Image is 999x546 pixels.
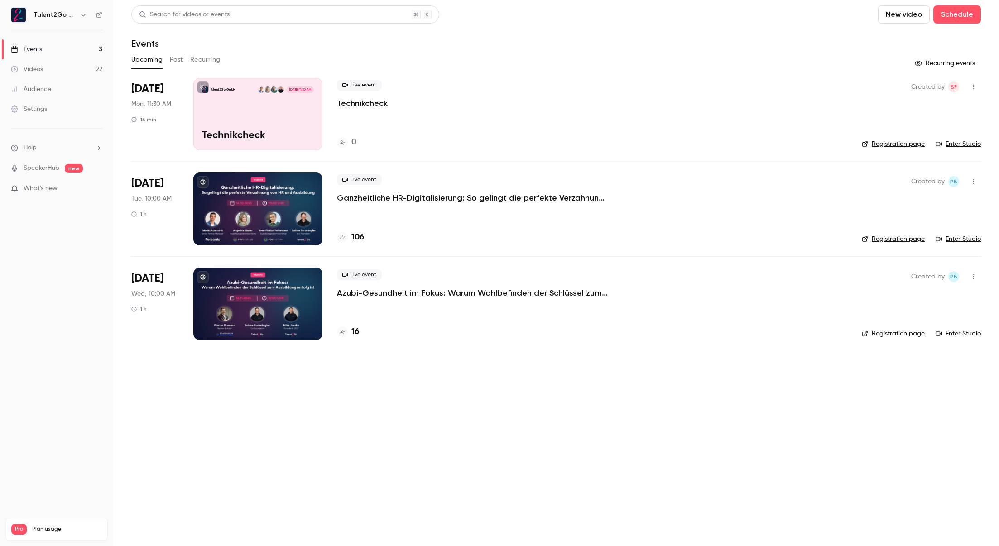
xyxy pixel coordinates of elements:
[337,98,388,109] a: Technikcheck
[131,211,147,218] div: 1 h
[278,86,284,93] img: Sabine Furtwängler
[337,174,382,185] span: Live event
[948,176,959,187] span: Pascal Blot
[862,235,925,244] a: Registration page
[862,329,925,338] a: Registration page
[24,184,58,193] span: What's new
[950,176,957,187] span: PB
[24,143,37,153] span: Help
[131,268,179,340] div: Nov 12 Wed, 10:00 AM (Europe/Berlin)
[131,53,163,67] button: Upcoming
[190,53,221,67] button: Recurring
[933,5,981,24] button: Schedule
[337,231,364,244] a: 106
[131,176,163,191] span: [DATE]
[11,105,47,114] div: Settings
[131,81,163,96] span: [DATE]
[34,10,76,19] h6: Talent2Go GmbH
[950,271,957,282] span: PB
[911,56,981,71] button: Recurring events
[936,139,981,148] a: Enter Studio
[11,143,102,153] li: help-dropdown-opener
[211,87,235,92] p: Talent2Go GmbH
[11,524,27,535] span: Pro
[286,86,313,93] span: [DATE] 11:30 AM
[337,326,359,338] a: 16
[337,287,609,298] a: Azubi-Gesundheit im Fokus: Warum Wohlbefinden der Schlüssel zum Ausbildungserfolg ist 💚
[351,136,356,148] h4: 0
[131,289,175,298] span: Wed, 10:00 AM
[11,85,51,94] div: Audience
[131,78,179,150] div: Oct 13 Mon, 11:30 AM (Europe/Berlin)
[936,235,981,244] a: Enter Studio
[878,5,930,24] button: New video
[951,81,957,92] span: SF
[948,271,959,282] span: Pascal Blot
[170,53,183,67] button: Past
[32,526,102,533] span: Plan usage
[948,81,959,92] span: Sabine Furtwängler
[264,86,271,93] img: Angelina Küster
[337,136,356,148] a: 0
[337,269,382,280] span: Live event
[131,194,172,203] span: Tue, 10:00 AM
[131,271,163,286] span: [DATE]
[131,38,159,49] h1: Events
[202,130,314,142] p: Technikcheck
[271,86,277,93] img: Sven-Florian Peinemann
[11,65,43,74] div: Videos
[11,45,42,54] div: Events
[65,164,83,173] span: new
[911,81,945,92] span: Created by
[131,116,156,123] div: 15 min
[351,326,359,338] h4: 16
[351,231,364,244] h4: 106
[337,192,609,203] a: Ganzheitliche HR-Digitalisierung: So gelingt die perfekte Verzahnung von HR und Ausbildung mit Pe...
[911,271,945,282] span: Created by
[911,176,945,187] span: Created by
[258,86,264,93] img: Moritz Rumstadt
[193,78,322,150] a: TechnikcheckTalent2Go GmbHSabine FurtwänglerSven-Florian PeinemannAngelina KüsterMoritz Rumstadt[...
[131,172,179,245] div: Oct 14 Tue, 10:00 AM (Europe/Berlin)
[139,10,230,19] div: Search for videos or events
[131,100,171,109] span: Mon, 11:30 AM
[11,8,26,22] img: Talent2Go GmbH
[936,329,981,338] a: Enter Studio
[337,80,382,91] span: Live event
[24,163,59,173] a: SpeakerHub
[131,306,147,313] div: 1 h
[862,139,925,148] a: Registration page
